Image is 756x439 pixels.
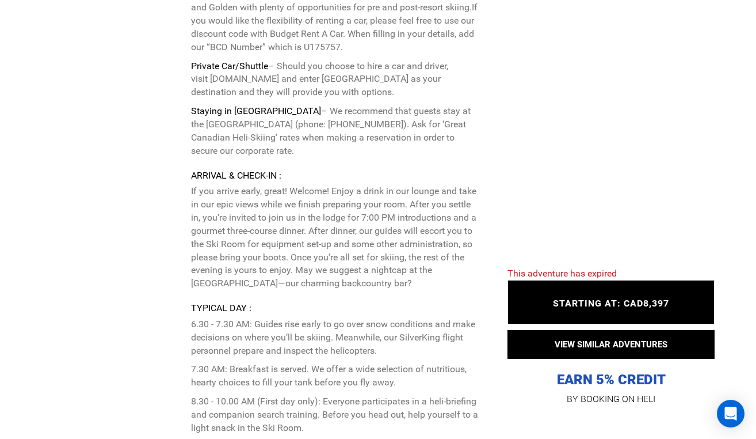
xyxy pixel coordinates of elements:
p: If you arrive early, great! Welcome! Enjoy a drink in our lounge and take in our epic views while... [191,185,482,290]
strong: Private Car/Shuttle [191,60,268,71]
div: ARRIVAL & CHECK-IN : [191,169,482,183]
div: Typical Day : [191,302,482,315]
p: 6.30 - 7.30 AM: Guides rise early to go over snow conditions and make decisions on where you’ll b... [191,318,482,358]
p: – Should you choose to hire a car and driver, visit [DOMAIN_NAME] and enter [GEOGRAPHIC_DATA] as ... [191,60,482,100]
strong: Staying in [GEOGRAPHIC_DATA] [191,105,321,116]
p: BY BOOKING ON HELI [507,391,715,407]
p: 8.30 - 10.00 AM (First day only): Everyone participates in a heli-briefing and companion search t... [191,395,482,435]
button: VIEW SIMILAR ADVENTURES [507,330,715,359]
span: This adventure has expired [507,268,617,279]
span: STARTING AT: CAD8,397 [553,298,669,309]
div: Open Intercom Messenger [717,400,744,427]
p: 7.30 AM: Breakfast is served. We offer a wide selection of nutritious, hearty choices to fill you... [191,363,482,389]
p: – We recommend that guests stay at the [GEOGRAPHIC_DATA] (phone: [PHONE_NUMBER]). Ask for ‘Great ... [191,105,482,157]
